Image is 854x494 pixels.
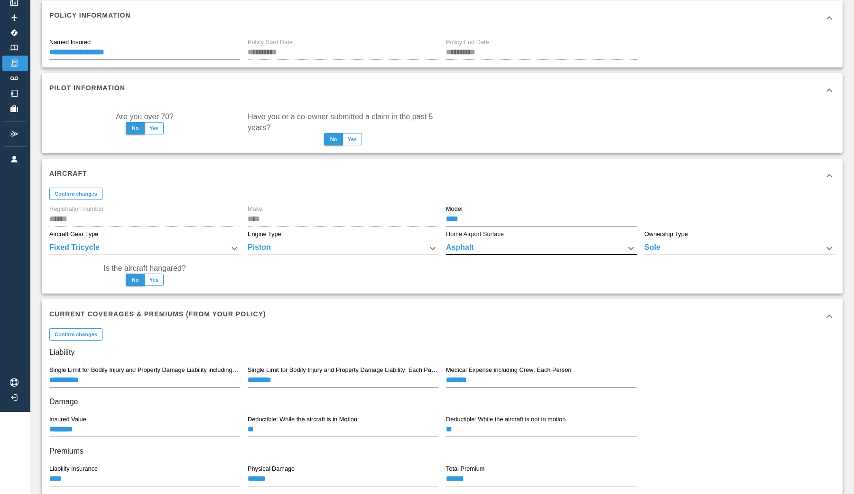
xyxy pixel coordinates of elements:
h6: Policy Information [49,10,130,20]
button: Confirm changes [49,328,102,341]
button: Yes [144,122,164,134]
label: Are you over 70? [116,111,174,122]
div: Pilot Information [42,73,843,107]
div: Piston [248,242,438,255]
label: Single Limit for Bodily Injury and Property Damage Liability: Each Passenger [248,366,438,374]
h6: Premiums [49,445,835,458]
div: Policy Information [42,0,843,35]
button: Yes [343,133,362,145]
label: Named Insured [49,38,91,47]
label: Engine Type [248,230,281,238]
div: Asphalt [446,242,637,255]
button: Yes [144,274,164,286]
label: Liability Insurance [49,465,98,473]
label: Physical Damage [248,465,295,473]
h6: Damage [49,395,835,408]
div: Fixed Tricycle [49,242,240,255]
button: No [126,122,145,134]
label: Ownership Type [644,230,688,238]
label: Policy End Date [446,38,489,47]
label: Model [446,205,463,213]
label: Deductible: While the aircraft is not in motion [446,415,566,424]
h6: Aircraft [49,168,87,179]
label: Medical Expense including Crew: Each Person [446,366,571,374]
label: Aircraft Gear Type [49,230,98,238]
label: Home Airport Surface [446,230,504,238]
button: No [324,133,343,145]
h6: Liability [49,346,835,359]
div: Current Coverages & Premiums (from your policy) [42,299,843,333]
label: Deductible: While the aircraft is in Motion [248,415,357,424]
label: Single Limit for Bodily Injury and Property Damage Liability including Passengers: Each Occurrence [49,366,240,374]
label: Registration number [49,205,104,213]
button: No [126,274,145,286]
label: Total Premium [446,465,484,473]
div: Aircraft [42,159,843,193]
button: Confirm changes [49,188,102,200]
label: Have you or a co-owner submitted a claim in the past 5 years? [248,111,438,133]
h6: Current Coverages & Premiums (from your policy) [49,309,266,319]
label: Make [248,205,262,213]
div: Sole [644,242,835,255]
label: Insured Value [49,415,86,424]
label: Is the aircraft hangared? [103,263,186,274]
h6: Pilot Information [49,83,125,93]
label: Policy Start Date [248,38,293,47]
